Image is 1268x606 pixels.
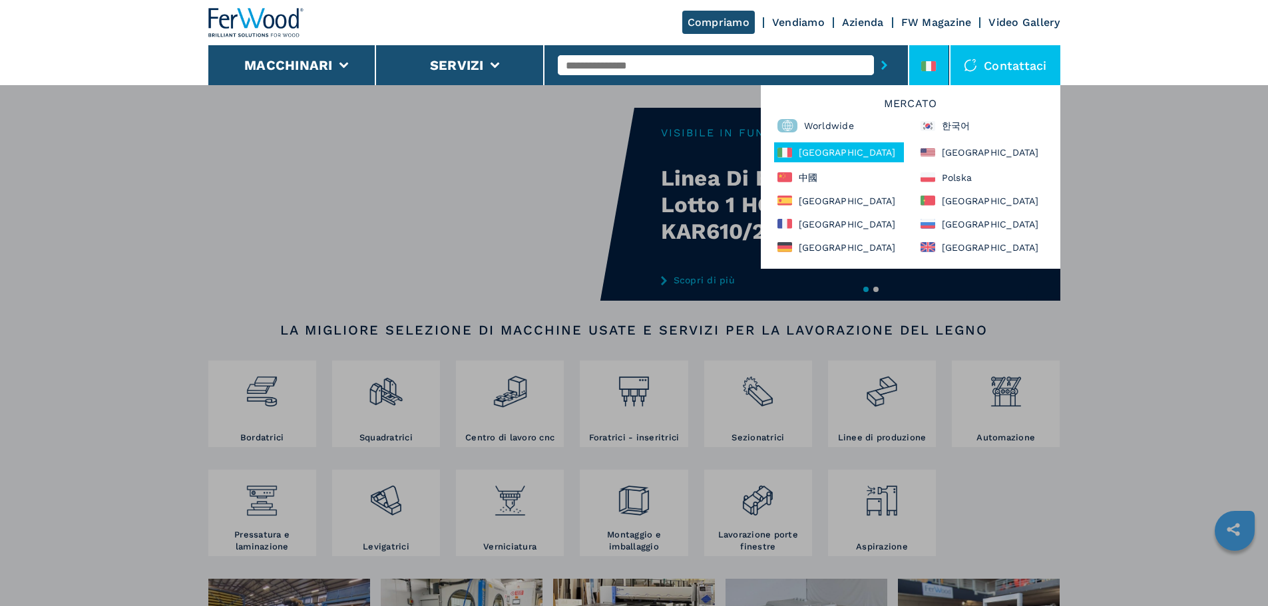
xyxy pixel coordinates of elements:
[917,192,1047,209] div: [GEOGRAPHIC_DATA]
[964,59,977,72] img: Contattaci
[917,116,1047,136] div: 한국어
[901,16,972,29] a: FW Magazine
[917,169,1047,186] div: Polska
[244,57,333,73] button: Macchinari
[774,169,904,186] div: 中國
[430,57,484,73] button: Servizi
[767,98,1054,116] h6: Mercato
[208,8,304,37] img: Ferwood
[874,50,895,80] button: submit-button
[774,192,904,209] div: [GEOGRAPHIC_DATA]
[917,142,1047,162] div: [GEOGRAPHIC_DATA]
[772,16,825,29] a: Vendiamo
[951,45,1060,85] div: Contattaci
[682,11,755,34] a: Compriamo
[917,239,1047,255] div: [GEOGRAPHIC_DATA]
[774,216,904,232] div: [GEOGRAPHIC_DATA]
[774,142,904,162] div: [GEOGRAPHIC_DATA]
[988,16,1060,29] a: Video Gallery
[917,216,1047,232] div: [GEOGRAPHIC_DATA]
[774,116,904,136] div: Worldwide
[842,16,884,29] a: Azienda
[774,239,904,255] div: [GEOGRAPHIC_DATA]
